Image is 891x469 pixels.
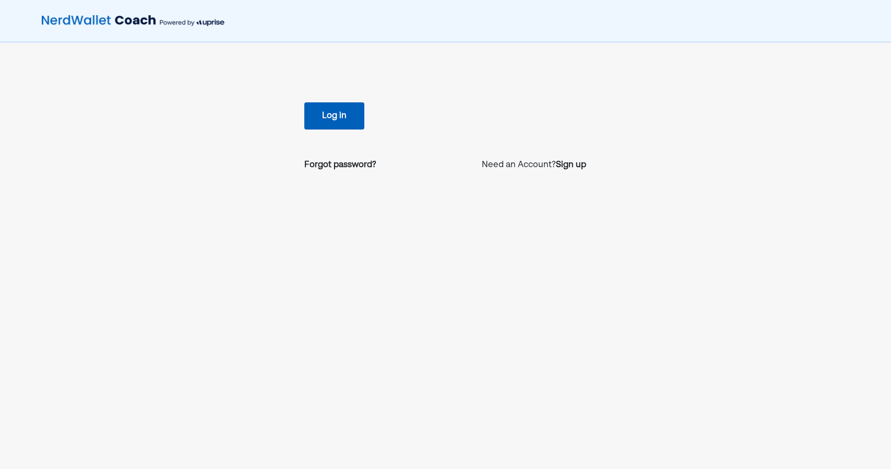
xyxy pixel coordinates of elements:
[304,159,376,171] a: Forgot password?
[556,159,586,171] a: Sign up
[304,102,364,130] button: Log in
[482,159,586,171] p: Need an Account?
